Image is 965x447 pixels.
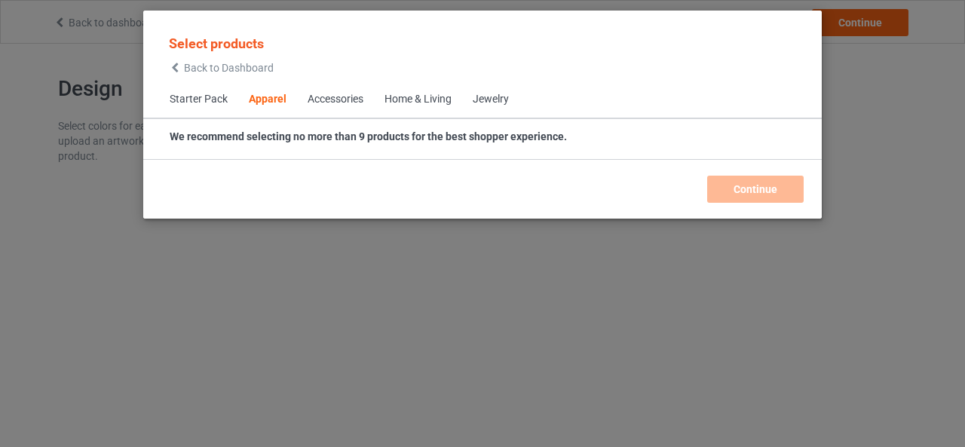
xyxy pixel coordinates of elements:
[170,130,567,142] strong: We recommend selecting no more than 9 products for the best shopper experience.
[169,35,264,51] span: Select products
[249,92,286,107] div: Apparel
[308,92,363,107] div: Accessories
[159,81,238,118] span: Starter Pack
[384,92,452,107] div: Home & Living
[473,92,509,107] div: Jewelry
[184,62,274,74] span: Back to Dashboard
